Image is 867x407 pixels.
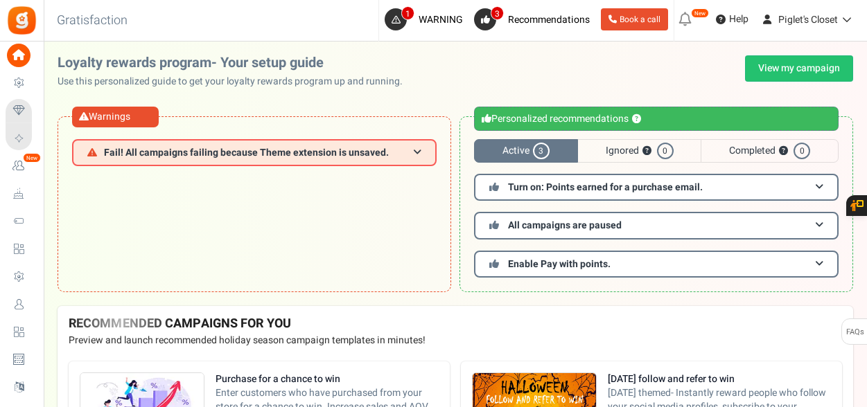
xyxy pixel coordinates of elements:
span: Fail! All campaigns failing because Theme extension is unsaved. [104,147,389,158]
h3: Gratisfaction [42,7,143,35]
span: 3 [533,143,550,159]
span: Active [474,139,578,163]
p: Use this personalized guide to get your loyalty rewards program up and running. [58,75,414,89]
div: Warnings [72,107,159,127]
span: 1 [401,6,414,20]
span: 0 [657,143,674,159]
a: Book a call [601,8,668,30]
div: Personalized recommendations [474,107,839,131]
span: Ignored [578,139,701,163]
span: Help [726,12,748,26]
span: Enable Pay with points. [508,257,611,271]
h4: RECOMMENDED CAMPAIGNS FOR YOU [69,317,842,331]
span: Piglet's Closet [778,12,838,27]
a: 1 WARNING [385,8,468,30]
button: ? [632,115,641,124]
span: 0 [794,143,810,159]
strong: [DATE] follow and refer to win [608,372,831,386]
a: 3 Recommendations [474,8,595,30]
span: All campaigns are paused [508,218,622,233]
span: Turn on: Points earned for a purchase email. [508,180,703,195]
p: Preview and launch recommended holiday season campaign templates in minutes! [69,334,842,347]
a: Help [710,8,754,30]
span: 3 [491,6,504,20]
h2: Loyalty rewards program- Your setup guide [58,55,414,71]
button: ? [779,147,788,156]
button: ? [642,147,651,156]
span: WARNING [419,12,463,27]
span: Completed [701,139,839,163]
em: New [23,153,41,163]
em: New [691,8,709,18]
span: FAQs [846,319,864,345]
a: New [6,154,37,178]
a: View my campaign [745,55,853,82]
strong: Purchase for a chance to win [216,372,439,386]
span: Recommendations [508,12,590,27]
img: Gratisfaction [6,5,37,36]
